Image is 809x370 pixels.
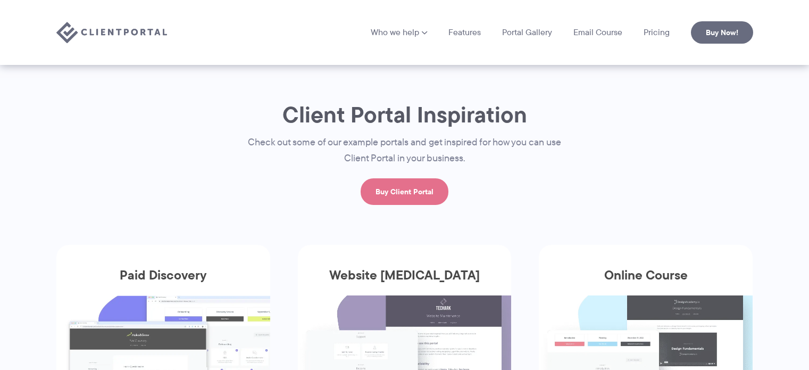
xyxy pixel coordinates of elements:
[361,178,448,205] a: Buy Client Portal
[573,28,622,37] a: Email Course
[502,28,552,37] a: Portal Gallery
[691,21,753,44] a: Buy Now!
[539,268,753,295] h3: Online Course
[371,28,427,37] a: Who we help
[298,268,512,295] h3: Website [MEDICAL_DATA]
[227,135,583,167] p: Check out some of our example portals and get inspired for how you can use Client Portal in your ...
[56,268,270,295] h3: Paid Discovery
[227,101,583,129] h1: Client Portal Inspiration
[644,28,670,37] a: Pricing
[448,28,481,37] a: Features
